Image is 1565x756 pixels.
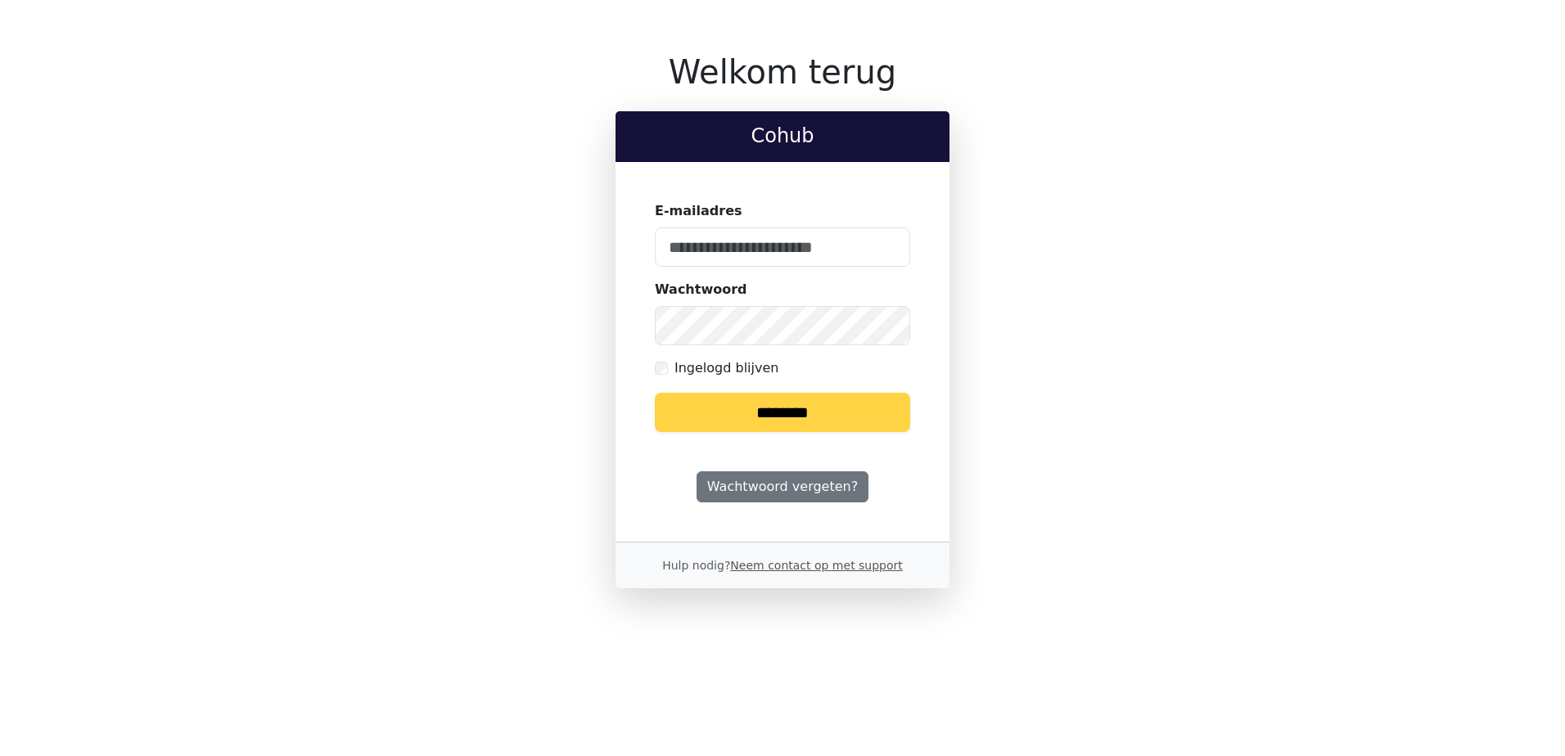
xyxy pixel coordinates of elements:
h2: Cohub [629,124,936,148]
small: Hulp nodig? [662,559,903,572]
label: Ingelogd blijven [674,358,778,378]
a: Neem contact op met support [730,559,902,572]
h1: Welkom terug [616,52,949,92]
label: E-mailadres [655,201,742,221]
label: Wachtwoord [655,280,747,299]
a: Wachtwoord vergeten? [697,471,868,502]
